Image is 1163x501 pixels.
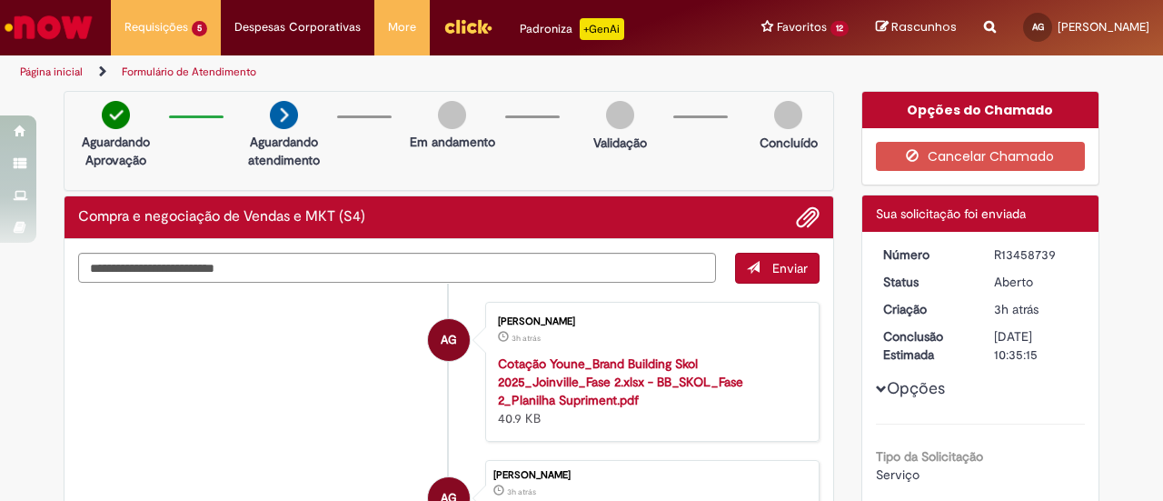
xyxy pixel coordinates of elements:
h2: Compra e negociação de Vendas e MKT (S4) Histórico de tíquete [78,209,365,225]
p: Em andamento [410,133,495,151]
dt: Status [870,273,981,291]
span: [PERSON_NAME] [1058,19,1149,35]
img: img-circle-grey.png [606,101,634,129]
div: [PERSON_NAME] [493,470,810,481]
span: Rascunhos [891,18,957,35]
p: Validação [593,134,647,152]
textarea: Digite sua mensagem aqui... [78,253,716,283]
span: Despesas Corporativas [234,18,361,36]
p: Concluído [760,134,818,152]
span: 5 [192,21,207,36]
b: Tipo da Solicitação [876,448,983,465]
dt: Número [870,245,981,264]
span: 3h atrás [512,333,541,344]
p: Aguardando atendimento [240,133,328,169]
span: Favoritos [777,18,827,36]
time: 28/08/2025 15:34:59 [512,333,541,344]
span: AG [1032,21,1044,33]
img: ServiceNow [2,9,95,45]
dt: Conclusão Estimada [870,327,981,364]
a: Cotação Youne_Brand Building Skol 2025_Joinville_Fase 2.xlsx - BB_SKOL_Fase 2_Planilha Supriment.pdf [498,356,743,408]
span: 12 [830,21,849,36]
span: Requisições [124,18,188,36]
img: click_logo_yellow_360x200.png [443,13,492,40]
img: img-circle-grey.png [438,101,466,129]
ul: Trilhas de página [14,55,761,89]
button: Enviar [735,253,820,284]
div: [PERSON_NAME] [498,316,800,327]
time: 28/08/2025 15:35:11 [994,301,1039,317]
button: Cancelar Chamado [876,142,1086,171]
span: Serviço [876,466,919,483]
span: 3h atrás [507,486,536,497]
p: +GenAi [580,18,624,40]
div: 28/08/2025 15:35:11 [994,300,1079,318]
div: R13458739 [994,245,1079,264]
a: Página inicial [20,65,83,79]
span: 3h atrás [994,301,1039,317]
dt: Criação [870,300,981,318]
a: Rascunhos [876,19,957,36]
span: Enviar [772,260,808,276]
p: Aguardando Aprovação [72,133,160,169]
div: [DATE] 10:35:15 [994,327,1079,364]
span: More [388,18,416,36]
span: AG [441,318,457,362]
img: img-circle-grey.png [774,101,802,129]
div: Opções do Chamado [862,92,1099,128]
div: Aberto [994,273,1079,291]
img: arrow-next.png [270,101,298,129]
button: Adicionar anexos [796,205,820,229]
a: Formulário de Atendimento [122,65,256,79]
div: 40.9 KB [498,355,800,427]
div: Aurelio Henrique Rodrigues Gomes [428,319,470,361]
div: Padroniza [520,18,624,40]
img: check-circle-green.png [102,101,130,129]
time: 28/08/2025 15:35:11 [507,486,536,497]
span: Sua solicitação foi enviada [876,205,1026,222]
